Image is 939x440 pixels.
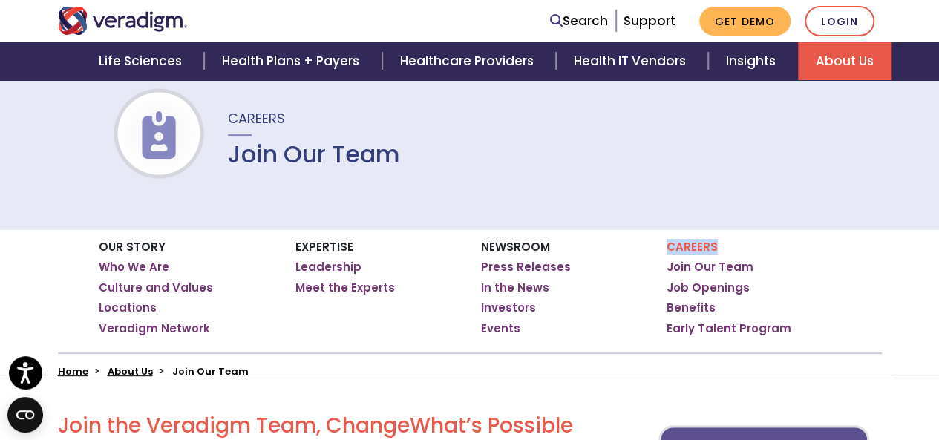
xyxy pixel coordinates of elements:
[58,364,88,378] a: Home
[481,260,571,275] a: Press Releases
[204,42,382,80] a: Health Plans + Payers
[228,140,400,168] h1: Join Our Team
[81,42,204,80] a: Life Sciences
[410,411,573,440] span: What’s Possible
[108,364,153,378] a: About Us
[708,42,798,80] a: Insights
[699,7,791,36] a: Get Demo
[295,260,361,275] a: Leadership
[805,6,874,36] a: Login
[481,280,549,295] a: In the News
[667,321,791,336] a: Early Talent Program
[58,413,575,439] h2: Join the Veradigm Team, Change
[228,109,285,128] span: Careers
[99,301,157,315] a: Locations
[295,280,395,295] a: Meet the Experts
[667,301,716,315] a: Benefits
[481,321,520,336] a: Events
[99,260,169,275] a: Who We Are
[382,42,556,80] a: Healthcare Providers
[667,280,750,295] a: Job Openings
[667,260,753,275] a: Join Our Team
[58,7,188,35] img: Veradigm logo
[99,280,213,295] a: Culture and Values
[556,42,708,80] a: Health IT Vendors
[624,12,675,30] a: Support
[481,301,536,315] a: Investors
[550,11,608,31] a: Search
[798,42,891,80] a: About Us
[7,397,43,433] button: Open CMP widget
[99,321,210,336] a: Veradigm Network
